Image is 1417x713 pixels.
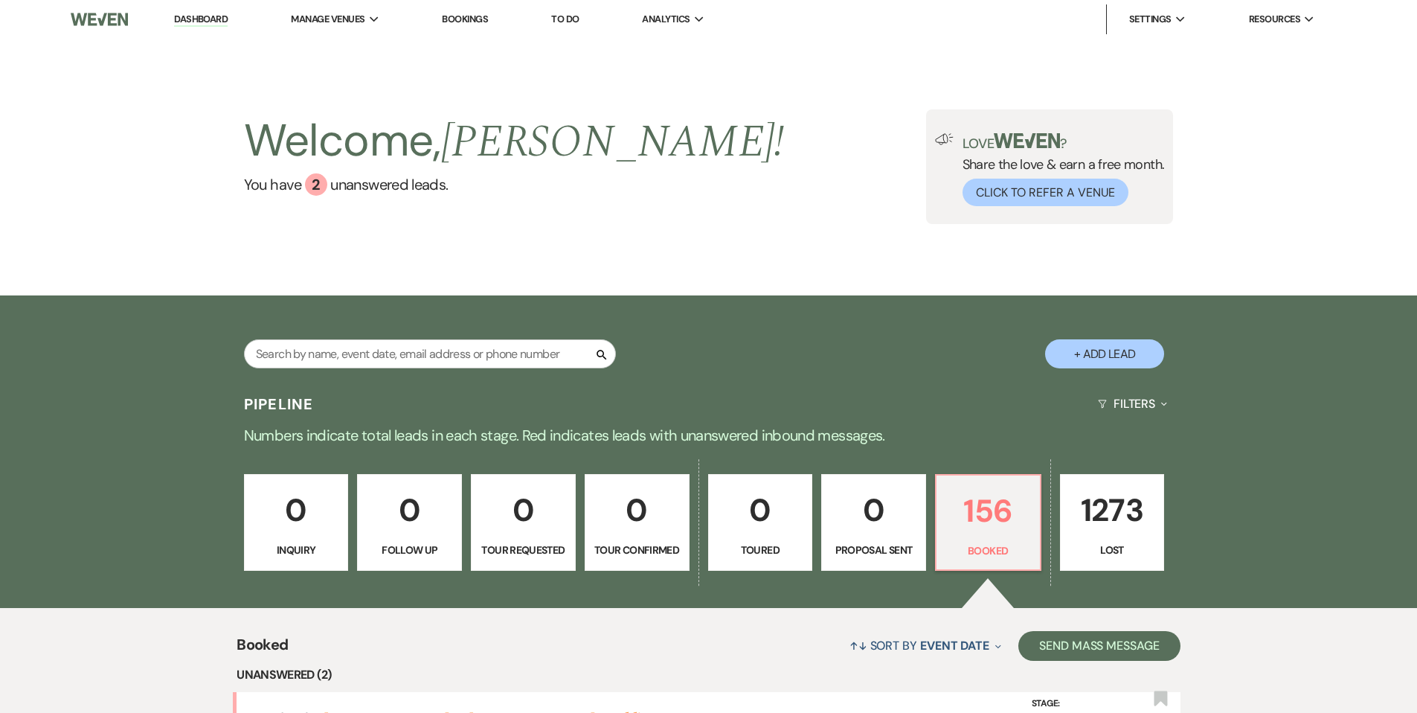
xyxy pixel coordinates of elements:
[994,133,1060,148] img: weven-logo-green.svg
[1070,485,1155,535] p: 1273
[244,394,314,415] h3: Pipeline
[481,485,566,535] p: 0
[594,485,680,535] p: 0
[831,485,916,535] p: 0
[821,474,926,571] a: 0Proposal Sent
[551,13,579,25] a: To Do
[945,543,1031,559] p: Booked
[642,12,690,27] span: Analytics
[237,633,288,665] span: Booked
[71,4,127,35] img: Weven Logo
[963,179,1128,206] button: Click to Refer a Venue
[1018,631,1180,661] button: Send Mass Message
[174,13,228,27] a: Dashboard
[173,423,1244,447] p: Numbers indicate total leads in each stage. Red indicates leads with unanswered inbound messages.
[585,474,690,571] a: 0Tour Confirmed
[441,108,785,176] span: [PERSON_NAME] !
[935,474,1041,571] a: 156Booked
[963,133,1165,150] p: Love ?
[1060,474,1165,571] a: 1273Lost
[291,12,364,27] span: Manage Venues
[244,109,785,173] h2: Welcome,
[1045,339,1164,368] button: + Add Lead
[945,486,1031,536] p: 156
[1129,12,1172,27] span: Settings
[244,173,785,196] a: You have 2 unanswered leads.
[594,542,680,558] p: Tour Confirmed
[954,133,1165,206] div: Share the love & earn a free month.
[357,474,462,571] a: 0Follow Up
[718,485,803,535] p: 0
[708,474,813,571] a: 0Toured
[831,542,916,558] p: Proposal Sent
[254,485,339,535] p: 0
[244,339,616,368] input: Search by name, event date, email address or phone number
[849,638,867,653] span: ↑↓
[442,13,488,25] a: Bookings
[237,665,1180,685] li: Unanswered (2)
[367,485,452,535] p: 0
[920,638,989,653] span: Event Date
[1032,696,1143,712] label: Stage:
[1249,12,1300,27] span: Resources
[254,542,339,558] p: Inquiry
[1070,542,1155,558] p: Lost
[1092,384,1173,423] button: Filters
[481,542,566,558] p: Tour Requested
[471,474,576,571] a: 0Tour Requested
[935,133,954,145] img: loud-speaker-illustration.svg
[244,474,349,571] a: 0Inquiry
[718,542,803,558] p: Toured
[844,626,1007,665] button: Sort By Event Date
[367,542,452,558] p: Follow Up
[305,173,327,196] div: 2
